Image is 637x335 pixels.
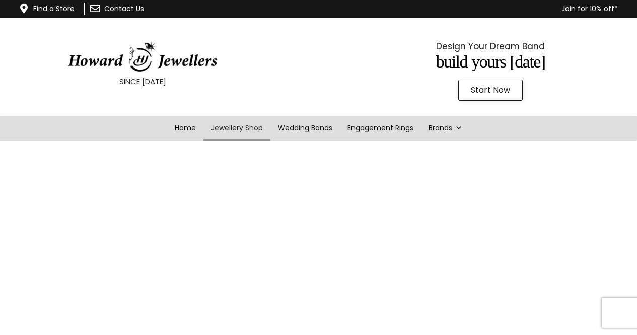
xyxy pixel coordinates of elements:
[203,3,618,15] p: Join for 10% off*
[340,116,421,141] a: Engagement Rings
[270,116,340,141] a: Wedding Bands
[203,116,270,141] a: Jewellery Shop
[373,39,608,54] p: Design Your Dream Band
[167,116,203,141] a: Home
[104,4,144,14] a: Contact Us
[421,116,470,141] a: Brands
[471,86,510,94] span: Start Now
[458,80,523,101] a: Start Now
[33,4,75,14] a: Find a Store
[436,52,545,71] span: Build Yours [DATE]
[25,75,260,88] p: SINCE [DATE]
